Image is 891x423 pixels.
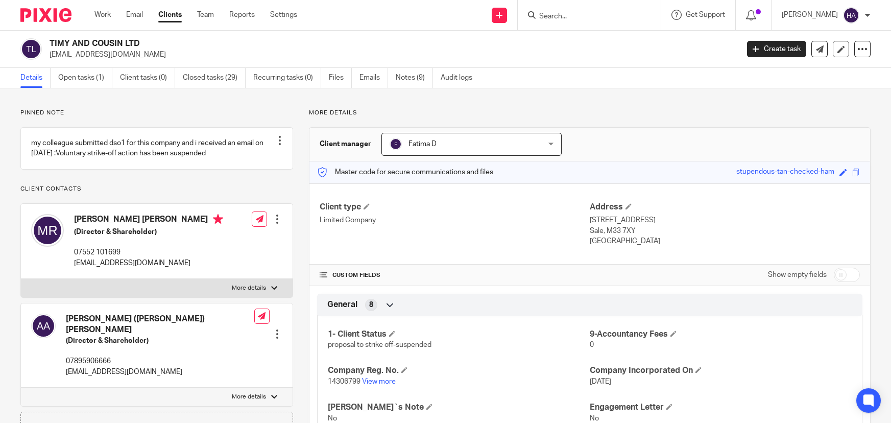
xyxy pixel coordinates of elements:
[328,341,431,348] span: proposal to strike off-suspended
[590,329,852,340] h4: 9-Accountancy Fees
[229,10,255,20] a: Reports
[58,68,112,88] a: Open tasks (1)
[20,8,71,22] img: Pixie
[66,367,254,377] p: [EMAIL_ADDRESS][DOMAIN_NAME]
[328,378,360,385] span: 14306799
[31,214,64,247] img: svg%3E
[327,299,357,310] span: General
[158,10,182,20] a: Clients
[232,393,266,401] p: More details
[590,365,852,376] h4: Company Incorporated On
[390,138,402,150] img: svg%3E
[328,415,337,422] span: No
[126,10,143,20] a: Email
[396,68,433,88] a: Notes (9)
[232,284,266,292] p: More details
[590,202,860,213] h4: Address
[328,365,590,376] h4: Company Reg. No.
[270,10,297,20] a: Settings
[441,68,480,88] a: Audit logs
[359,68,388,88] a: Emails
[94,10,111,20] a: Work
[317,167,493,177] p: Master code for secure communications and files
[74,258,223,268] p: [EMAIL_ADDRESS][DOMAIN_NAME]
[120,68,175,88] a: Client tasks (0)
[782,10,838,20] p: [PERSON_NAME]
[197,10,214,20] a: Team
[590,378,611,385] span: [DATE]
[183,68,246,88] a: Closed tasks (29)
[686,11,725,18] span: Get Support
[320,139,371,149] h3: Client manager
[20,38,42,60] img: svg%3E
[320,271,590,279] h4: CUSTOM FIELDS
[66,336,254,346] h5: (Director & Shareholder)
[20,185,293,193] p: Client contacts
[20,109,293,117] p: Pinned note
[320,202,590,213] h4: Client type
[328,402,590,413] h4: [PERSON_NAME]`s Note
[590,402,852,413] h4: Engagement Letter
[50,38,595,49] h2: TIMY AND COUSIN LTD
[590,236,860,246] p: [GEOGRAPHIC_DATA]
[843,7,859,24] img: svg%3E
[213,214,223,224] i: Primary
[320,215,590,225] p: Limited Company
[408,140,437,148] span: Fatima D
[747,41,806,57] a: Create task
[538,12,630,21] input: Search
[768,270,827,280] label: Show empty fields
[590,415,599,422] span: No
[362,378,396,385] a: View more
[74,227,223,237] h5: (Director & Shareholder)
[590,226,860,236] p: Sale, M33 7XY
[590,215,860,225] p: [STREET_ADDRESS]
[590,341,594,348] span: 0
[253,68,321,88] a: Recurring tasks (0)
[31,314,56,338] img: svg%3E
[328,329,590,340] h4: 1- Client Status
[66,356,254,366] p: 07895906666
[369,300,373,310] span: 8
[74,247,223,257] p: 07552 101699
[66,314,254,336] h4: [PERSON_NAME] ([PERSON_NAME]) [PERSON_NAME]
[20,68,51,88] a: Details
[736,167,834,178] div: stupendous-tan-checked-ham
[74,214,223,227] h4: [PERSON_NAME] [PERSON_NAME]
[309,109,871,117] p: More details
[50,50,732,60] p: [EMAIL_ADDRESS][DOMAIN_NAME]
[329,68,352,88] a: Files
